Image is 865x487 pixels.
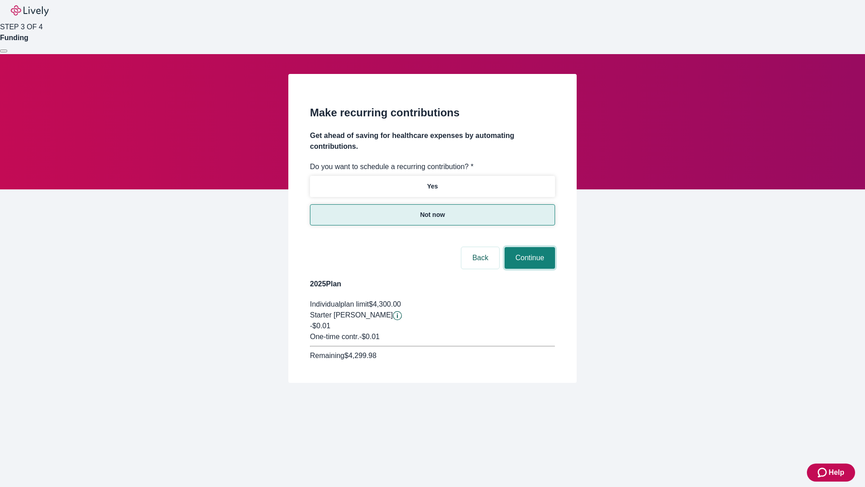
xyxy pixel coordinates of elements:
[344,352,376,359] span: $4,299.98
[310,130,555,152] h4: Get ahead of saving for healthcare expenses by automating contributions.
[310,352,344,359] span: Remaining
[807,464,855,482] button: Zendesk support iconHelp
[310,204,555,225] button: Not now
[11,5,49,16] img: Lively
[505,247,555,269] button: Continue
[393,311,402,320] svg: Starter penny details
[310,176,555,197] button: Yes
[369,300,401,308] span: $4,300.00
[310,161,473,172] label: Do you want to schedule a recurring contribution? *
[427,182,438,191] p: Yes
[393,311,402,320] button: Lively will contribute $0.01 to establish your account
[310,279,555,289] h4: 2025 Plan
[310,300,369,308] span: Individual plan limit
[310,311,393,319] span: Starter [PERSON_NAME]
[818,467,829,478] svg: Zendesk support icon
[359,333,379,340] span: - $0.01
[829,467,844,478] span: Help
[310,105,555,121] h2: Make recurring contributions
[310,322,330,330] span: -$0.01
[310,333,359,340] span: One-time contr.
[420,210,445,220] p: Not now
[461,247,499,269] button: Back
